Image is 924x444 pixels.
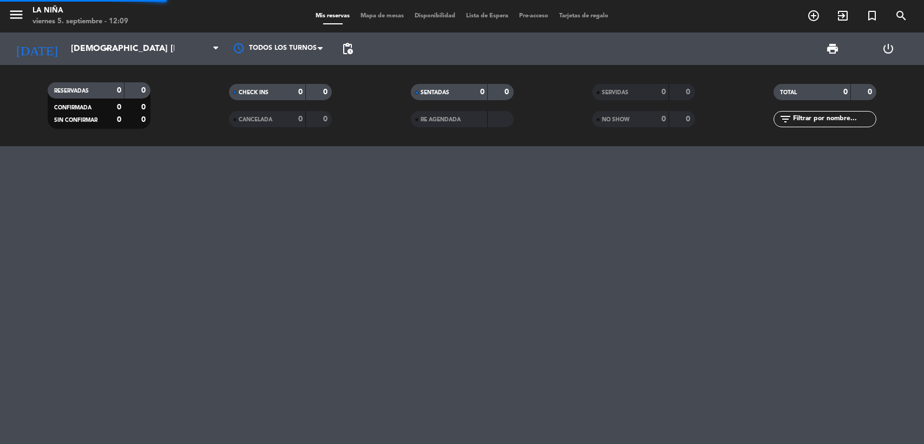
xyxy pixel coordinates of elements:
[686,88,692,96] strong: 0
[661,88,666,96] strong: 0
[780,90,797,95] span: TOTAL
[860,32,916,65] div: LOG OUT
[323,115,330,123] strong: 0
[8,6,24,23] i: menu
[141,116,148,123] strong: 0
[117,87,121,94] strong: 0
[514,13,554,19] span: Pre-acceso
[836,9,849,22] i: exit_to_app
[54,88,89,94] span: RESERVADAS
[895,9,908,22] i: search
[661,115,666,123] strong: 0
[54,105,91,110] span: CONFIRMADA
[341,42,354,55] span: pending_actions
[504,88,511,96] strong: 0
[141,103,148,111] strong: 0
[32,5,128,16] div: La Niña
[843,88,848,96] strong: 0
[117,103,121,111] strong: 0
[779,113,792,126] i: filter_list
[602,90,628,95] span: SERVIDAS
[602,117,630,122] span: NO SHOW
[480,88,484,96] strong: 0
[32,16,128,27] div: viernes 5. septiembre - 12:09
[239,117,272,122] span: CANCELADA
[461,13,514,19] span: Lista de Espera
[807,9,820,22] i: add_circle_outline
[421,90,449,95] span: SENTADAS
[826,42,839,55] span: print
[8,6,24,27] button: menu
[239,90,268,95] span: CHECK INS
[421,117,461,122] span: RE AGENDADA
[101,42,114,55] i: arrow_drop_down
[117,116,121,123] strong: 0
[554,13,614,19] span: Tarjetas de regalo
[882,42,895,55] i: power_settings_new
[141,87,148,94] strong: 0
[868,88,874,96] strong: 0
[686,115,692,123] strong: 0
[310,13,355,19] span: Mis reservas
[792,113,876,125] input: Filtrar por nombre...
[8,37,65,61] i: [DATE]
[298,88,303,96] strong: 0
[866,9,879,22] i: turned_in_not
[355,13,409,19] span: Mapa de mesas
[298,115,303,123] strong: 0
[409,13,461,19] span: Disponibilidad
[323,88,330,96] strong: 0
[54,117,97,123] span: SIN CONFIRMAR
